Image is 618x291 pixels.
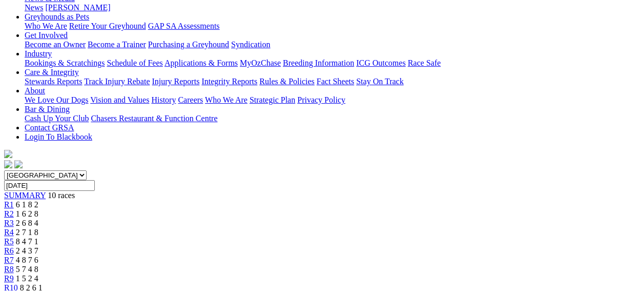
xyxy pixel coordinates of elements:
[4,246,14,255] a: R6
[4,256,14,264] a: R7
[4,150,12,158] img: logo-grsa-white.png
[84,77,150,86] a: Track Injury Rebate
[25,49,52,58] a: Industry
[250,95,295,104] a: Strategic Plan
[25,59,614,68] div: Industry
[69,22,146,30] a: Retire Your Greyhound
[25,95,88,104] a: We Love Our Dogs
[25,105,70,113] a: Bar & Dining
[16,200,38,209] span: 6 1 8 2
[25,59,105,67] a: Bookings & Scratchings
[205,95,248,104] a: Who We Are
[4,209,14,218] a: R2
[148,22,220,30] a: GAP SA Assessments
[297,95,345,104] a: Privacy Policy
[25,40,86,49] a: Become an Owner
[356,59,405,67] a: ICG Outcomes
[317,77,354,86] a: Fact Sheets
[25,31,68,40] a: Get Involved
[16,274,38,283] span: 1 5 2 4
[4,219,14,227] a: R3
[4,160,12,168] img: facebook.svg
[16,265,38,274] span: 5 7 4 8
[16,256,38,264] span: 4 8 7 6
[14,160,23,168] img: twitter.svg
[16,246,38,255] span: 2 4 3 7
[164,59,238,67] a: Applications & Forms
[231,40,270,49] a: Syndication
[25,40,614,49] div: Get Involved
[25,68,79,76] a: Care & Integrity
[25,77,614,86] div: Care & Integrity
[25,123,74,132] a: Contact GRSA
[25,22,614,31] div: Greyhounds as Pets
[16,228,38,237] span: 2 7 1 8
[4,180,95,191] input: Select date
[25,86,45,95] a: About
[107,59,162,67] a: Schedule of Fees
[148,40,229,49] a: Purchasing a Greyhound
[25,114,89,123] a: Cash Up Your Club
[25,12,89,21] a: Greyhounds as Pets
[16,209,38,218] span: 1 6 2 8
[88,40,146,49] a: Become a Trainer
[48,191,75,200] span: 10 races
[407,59,440,67] a: Race Safe
[25,95,614,105] div: About
[91,114,217,123] a: Chasers Restaurant & Function Centre
[240,59,281,67] a: MyOzChase
[4,200,14,209] a: R1
[25,3,614,12] div: News & Media
[356,77,403,86] a: Stay On Track
[16,219,38,227] span: 2 6 8 4
[45,3,110,12] a: [PERSON_NAME]
[90,95,149,104] a: Vision and Values
[25,3,43,12] a: News
[25,77,82,86] a: Stewards Reports
[152,77,199,86] a: Injury Reports
[178,95,203,104] a: Careers
[25,132,92,141] a: Login To Blackbook
[4,191,46,200] a: SUMMARY
[25,22,67,30] a: Who We Are
[4,228,14,237] a: R4
[4,274,14,283] a: R9
[4,237,14,246] a: R5
[151,95,176,104] a: History
[16,237,38,246] span: 8 4 7 1
[201,77,257,86] a: Integrity Reports
[283,59,354,67] a: Breeding Information
[259,77,315,86] a: Rules & Policies
[25,114,614,123] div: Bar & Dining
[4,265,14,274] a: R8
